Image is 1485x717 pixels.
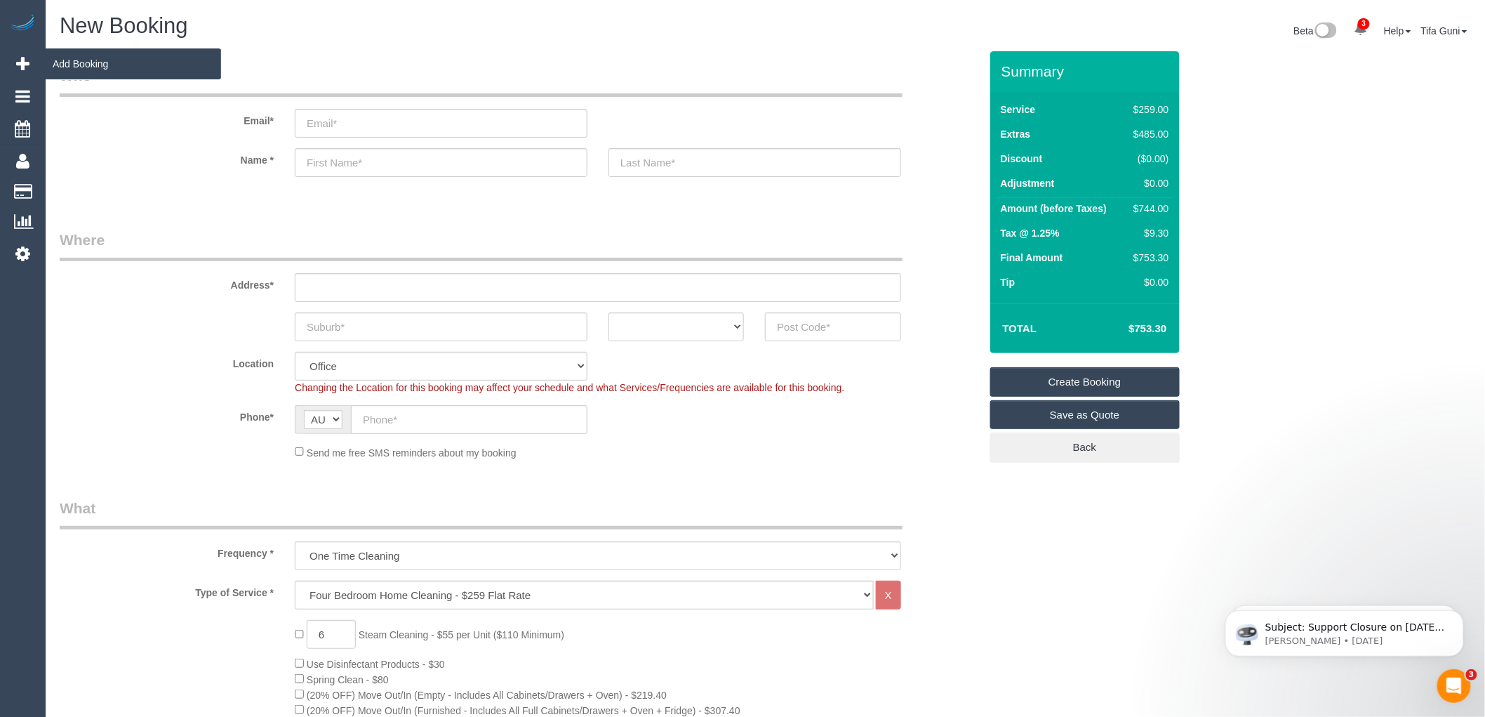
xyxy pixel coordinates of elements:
legend: Where [60,230,903,261]
span: 3 [1358,18,1370,29]
img: Automaid Logo [8,14,36,34]
h3: Summary [1001,63,1173,79]
a: Beta [1293,25,1337,37]
span: (20% OFF) Move Out/In (Empty - Includes All Cabinets/Drawers + Oven) - $219.40 [307,690,667,701]
label: Adjustment [1001,176,1055,190]
legend: Who [60,65,903,97]
label: Phone* [49,405,284,424]
div: $9.30 [1128,226,1168,240]
span: Send me free SMS reminders about my booking [307,447,517,458]
a: Save as Quote [990,400,1180,430]
label: Service [1001,103,1036,117]
label: Address* [49,273,284,292]
a: Create Booking [990,367,1180,397]
span: Use Disinfectant Products - $30 [307,659,445,670]
label: Email* [49,109,284,128]
label: Frequency * [49,541,284,560]
div: $0.00 [1128,275,1168,289]
label: Type of Service * [49,581,284,600]
span: Spring Clean - $80 [307,674,389,685]
strong: Total [1003,322,1037,334]
label: Extras [1001,127,1031,141]
label: Discount [1001,152,1043,166]
label: Tip [1001,275,1015,289]
a: Tifa Guni [1421,25,1467,37]
div: ($0.00) [1128,152,1168,166]
div: $485.00 [1128,127,1168,141]
div: $0.00 [1128,176,1168,190]
span: 3 [1466,669,1477,680]
span: Changing the Location for this booking may affect your schedule and what Services/Frequencies are... [295,382,844,393]
input: Last Name* [608,148,901,177]
div: $744.00 [1128,202,1168,216]
iframe: Intercom live chat [1437,669,1471,703]
label: Name * [49,148,284,167]
img: New interface [1314,22,1337,41]
a: Back [990,433,1180,462]
span: Steam Cleaning - $55 per Unit ($110 Minimum) [359,629,564,640]
span: (20% OFF) Move Out/In (Furnished - Includes All Full Cabinets/Drawers + Oven + Fridge) - $307.40 [307,705,740,716]
label: Final Amount [1001,251,1063,265]
label: Location [49,352,284,371]
a: 3 [1347,14,1374,45]
input: First Name* [295,148,587,177]
input: Phone* [351,405,587,434]
h4: $753.30 [1086,323,1166,335]
a: Help [1384,25,1411,37]
div: $259.00 [1128,103,1168,117]
label: Tax @ 1.25% [1001,226,1060,240]
span: Add Booking [46,48,221,80]
span: New Booking [60,13,188,38]
div: $753.30 [1128,251,1168,265]
input: Email* [295,109,587,138]
legend: What [60,498,903,529]
iframe: Intercom notifications message [1204,581,1485,679]
input: Post Code* [765,313,900,341]
label: Amount (before Taxes) [1001,202,1107,216]
input: Suburb* [295,313,587,341]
